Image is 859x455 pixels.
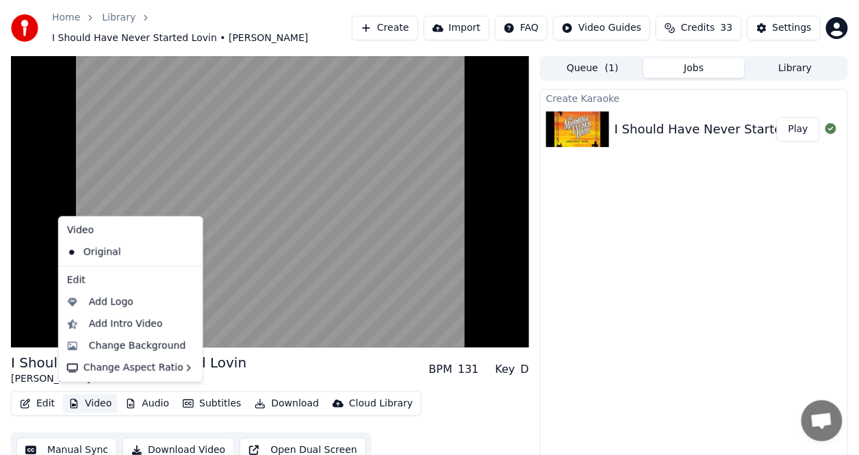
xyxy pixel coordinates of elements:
div: Settings [773,21,812,35]
div: Create Karaoke [541,90,847,106]
div: BPM [429,361,452,378]
button: Create [352,16,418,40]
a: Home [52,11,80,25]
div: I Should Have Never Started Lovin [11,353,246,372]
nav: breadcrumb [52,11,352,45]
span: I Should Have Never Started Lovin • [PERSON_NAME] [52,31,308,45]
span: Credits [681,21,715,35]
div: Change Aspect Ratio [62,357,200,379]
button: Play [777,117,820,142]
button: Video Guides [553,16,650,40]
button: Audio [120,394,175,413]
button: Library [745,58,846,78]
button: Video [63,394,117,413]
div: Change Background [89,339,186,353]
div: Add Intro Video [89,317,163,331]
div: [PERSON_NAME] [11,372,246,386]
div: Edit [62,270,200,291]
div: D [521,361,529,378]
span: ( 1 ) [605,62,619,75]
button: Import [424,16,489,40]
a: Open chat [802,400,843,441]
a: Library [102,11,136,25]
button: Settings [747,16,821,40]
button: Download [249,394,324,413]
div: Original [62,242,179,263]
button: Credits33 [656,16,741,40]
div: Cloud Library [349,397,413,411]
button: FAQ [495,16,548,40]
div: Key [496,361,515,378]
span: 33 [721,21,733,35]
div: Video [62,220,200,242]
button: Edit [14,394,60,413]
div: Add Logo [89,296,133,309]
button: Jobs [643,58,745,78]
button: Subtitles [177,394,246,413]
button: Queue [542,58,643,78]
img: youka [11,14,38,42]
div: 131 [458,361,479,378]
